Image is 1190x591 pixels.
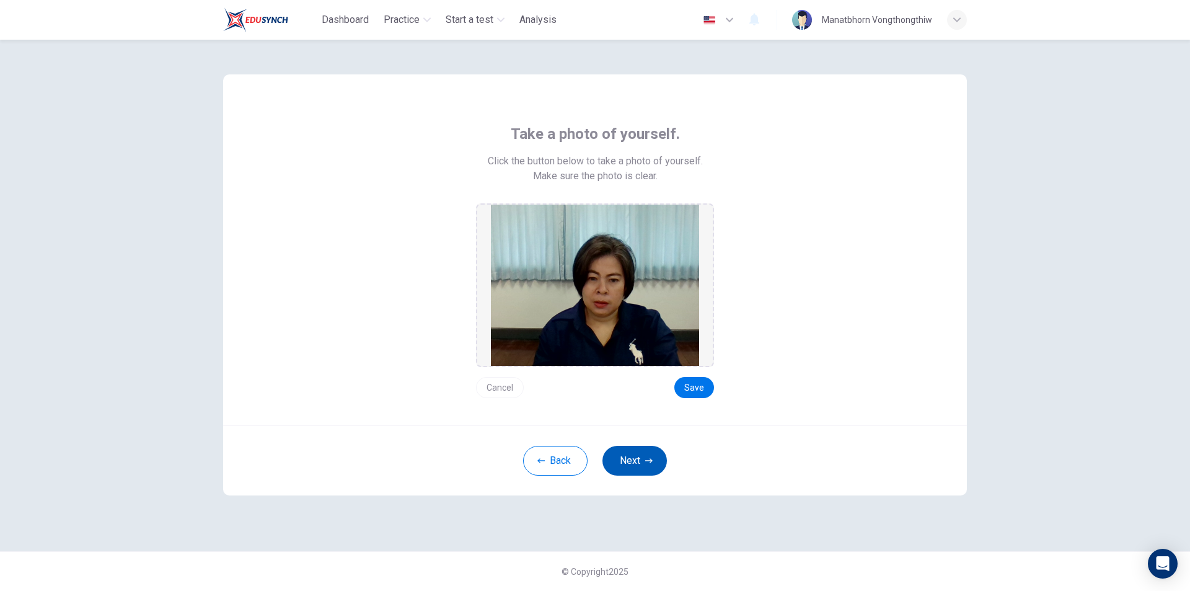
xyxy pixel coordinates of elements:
[602,446,667,476] button: Next
[514,9,562,31] button: Analysis
[379,9,436,31] button: Practice
[822,12,932,27] div: Manatbhorn Vongthongthiw
[1148,549,1178,579] div: Open Intercom Messenger
[491,205,699,366] img: preview screemshot
[476,377,524,398] button: Cancel
[223,7,317,32] a: Train Test logo
[317,9,374,31] button: Dashboard
[523,446,588,476] button: Back
[384,12,420,27] span: Practice
[322,12,369,27] span: Dashboard
[441,9,509,31] button: Start a test
[488,154,703,169] span: Click the button below to take a photo of yourself.
[562,567,628,577] span: © Copyright 2025
[519,12,557,27] span: Analysis
[511,124,680,144] span: Take a photo of yourself.
[223,7,288,32] img: Train Test logo
[446,12,493,27] span: Start a test
[702,16,717,25] img: en
[674,377,714,398] button: Save
[533,169,658,184] span: Make sure the photo is clear.
[792,10,812,30] img: Profile picture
